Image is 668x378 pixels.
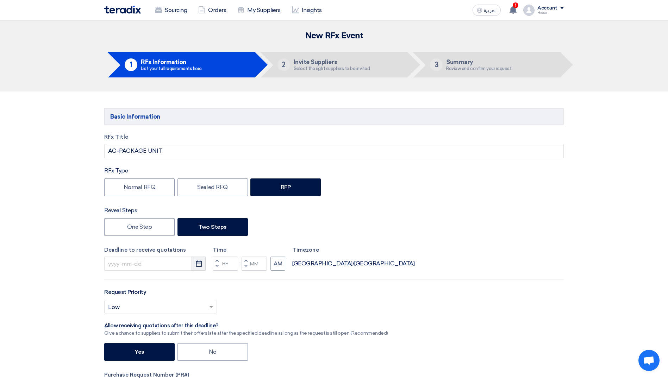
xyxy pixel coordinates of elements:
h5: RFx Information [141,59,202,65]
label: No [177,343,248,361]
input: Minutes [242,257,267,271]
input: e.g. New ERP System, Server Visualization Project... [104,144,564,158]
div: 3 [430,58,443,71]
img: profile_test.png [523,5,535,16]
label: Normal RFQ [104,178,175,196]
div: Select the right suppliers to be invited [294,66,370,71]
label: One Step [104,218,175,236]
div: 1 [125,58,137,71]
span: العربية [484,8,497,13]
span: 1 [513,2,518,8]
div: RFx Type [104,166,564,175]
h2: New RFx Event [104,31,564,41]
input: Hours [213,257,238,271]
label: Yes [104,343,175,361]
a: Insights [286,2,327,18]
div: [GEOGRAPHIC_DATA]/[GEOGRAPHIC_DATA] [292,259,414,268]
h5: Invite Suppliers [294,59,370,65]
div: 2 [277,58,290,71]
div: List your full requirements here [141,66,202,71]
a: My Suppliers [232,2,286,18]
div: Hissa [537,11,564,15]
label: RFx Title [104,133,564,141]
label: RFP [250,178,321,196]
div: Account [537,5,557,11]
label: Timezone [292,246,414,254]
label: Two Steps [177,218,248,236]
label: Time [213,246,285,254]
a: Open chat [638,350,660,371]
a: Orders [193,2,232,18]
input: yyyy-mm-dd [104,257,206,271]
a: Sourcing [149,2,193,18]
div: ِAllow receiving quotations after this deadline? [104,322,388,329]
label: Sealed RFQ [177,178,248,196]
label: Deadline to receive quotations [104,246,206,254]
button: العربية [473,5,501,16]
div: Reveal Steps [104,206,564,215]
div: : [238,259,242,268]
button: AM [270,257,285,271]
label: Request Priority [104,288,146,296]
img: Teradix logo [104,6,141,14]
h5: Summary [446,59,511,65]
h5: Basic Information [104,108,564,125]
div: Give a chance to suppliers to submit their offers late after the specified deadline as long as th... [104,329,388,337]
div: Review and confirm your request [446,66,511,71]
